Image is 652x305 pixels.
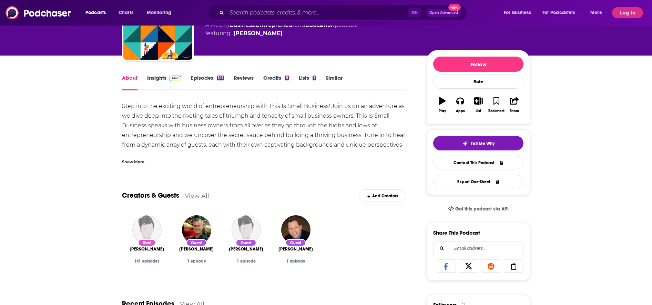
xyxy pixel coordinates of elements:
div: 1 episode [276,259,315,264]
a: Contact This Podcast [433,156,523,169]
span: Monitoring [147,8,171,18]
span: New [448,4,461,11]
div: Add Creators [359,189,406,201]
a: Credits9 [263,75,289,90]
button: Open AdvancedNew [426,9,461,17]
span: [PERSON_NAME] [229,246,263,252]
button: Share [506,92,523,117]
button: open menu [499,7,540,18]
a: Maurice Contreras [179,246,214,252]
button: Apps [451,92,469,117]
button: List [469,92,487,117]
span: Podcasts [85,8,106,18]
button: Export One-Sheet [433,175,523,188]
a: Charts [114,7,137,18]
button: tell me why sparkleTell Me Why [433,136,523,150]
div: Guest [186,239,207,246]
div: 9 [285,76,289,80]
div: Guest [285,239,306,246]
div: 141 [217,76,224,80]
span: Get this podcast via API [455,206,509,212]
img: tell me why sparkle [462,141,468,146]
img: Podchaser Pro [169,76,181,81]
a: Lists1 [299,75,316,90]
a: InsightsPodchaser Pro [147,75,181,90]
span: [PERSON_NAME] [179,246,214,252]
div: Search followers [433,242,523,255]
img: Maurice Contreras [182,215,211,245]
a: About [122,75,137,90]
a: Episodes141 [191,75,224,90]
button: open menu [142,7,180,18]
div: 1 episode [227,259,265,264]
span: Tell Me Why [471,141,495,146]
div: Guest [236,239,256,246]
button: Bookmark [487,92,505,117]
div: A weekly podcast [205,21,357,38]
a: Share on Facebook [436,259,456,273]
a: View All [185,192,209,199]
div: Rate [433,75,523,89]
span: [PERSON_NAME] [278,246,313,252]
h3: Share This Podcast [433,229,480,236]
div: Play [439,109,446,113]
img: John DiJulius [281,215,310,245]
a: Copy Link [504,259,524,273]
img: John Trimble [232,215,261,245]
span: Open Advanced [429,11,458,14]
span: More [590,8,602,18]
button: Follow [433,57,523,72]
a: Reviews [234,75,254,90]
span: For Podcasters [542,8,575,18]
input: Email address... [439,242,518,255]
button: Log In [612,7,643,18]
img: Podchaser - Follow, Share and Rate Podcasts [6,6,72,19]
div: 141 episodes [128,259,166,264]
a: Creators & Guests [122,191,179,200]
img: Andrea Marquez [132,215,162,245]
span: [PERSON_NAME] [130,246,164,252]
div: Apps [456,109,465,113]
input: Search podcasts, credits, & more... [227,7,408,18]
span: ⌘ K [408,8,421,17]
a: Andrea Marquez [130,246,164,252]
a: John Trimble [229,246,263,252]
div: List [476,109,481,113]
button: open menu [585,7,611,18]
span: featuring [205,29,357,38]
div: 1 episode [177,259,216,264]
div: Search podcasts, credits, & more... [214,5,473,21]
a: Share on Reddit [481,259,501,273]
span: For Business [504,8,531,18]
button: open menu [81,7,115,18]
button: open menu [538,7,585,18]
a: Similar [326,75,343,90]
span: Charts [119,8,133,18]
a: Get this podcast via API [442,200,514,217]
button: Play [433,92,451,117]
div: Step into the exciting world of entrepreneurship with This Is Small Business! Join us on an adven... [122,101,406,169]
div: Share [510,109,519,113]
div: 1 [313,76,316,80]
div: Bookmark [488,109,505,113]
a: John DiJulius [278,246,313,252]
div: Host [138,239,156,246]
a: Andrea Marquez [233,29,283,38]
a: Share on X/Twitter [459,259,479,273]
